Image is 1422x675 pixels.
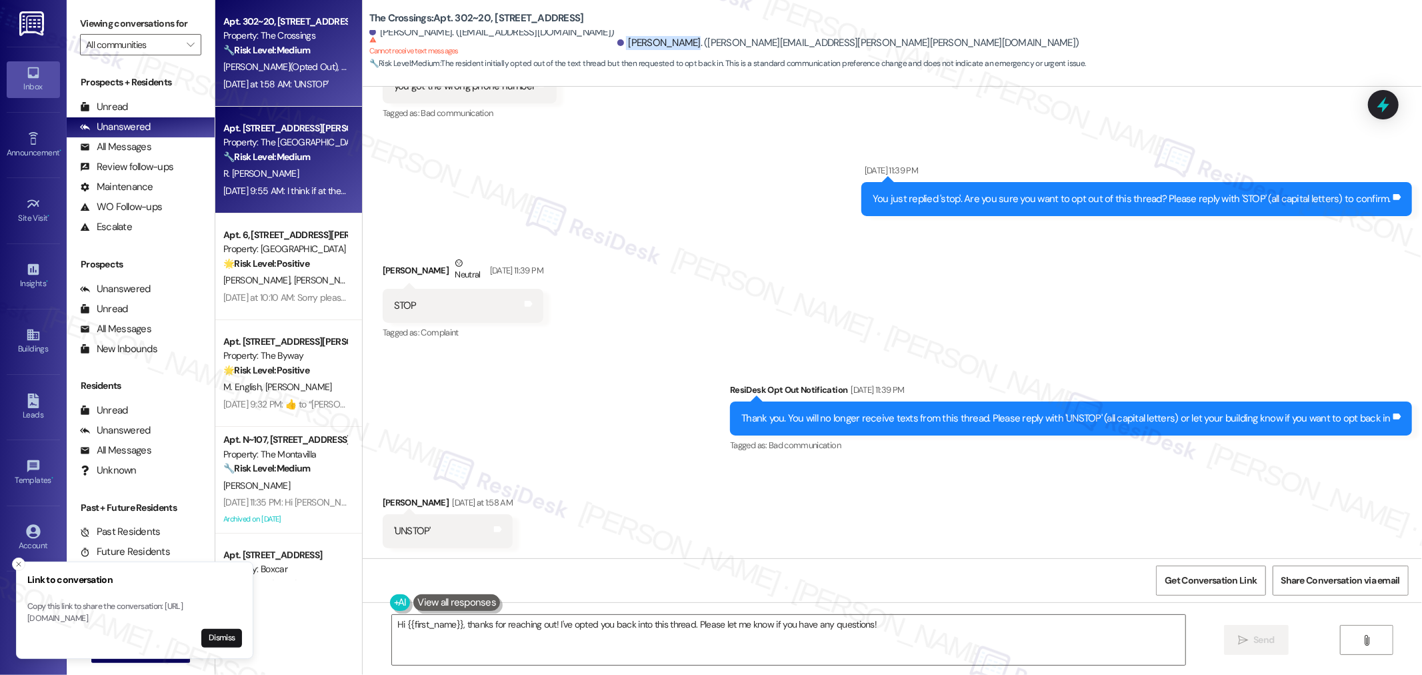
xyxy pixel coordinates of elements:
[80,180,153,194] div: Maintenance
[223,29,347,43] div: Property: The Crossings
[730,436,1412,455] div: Tagged as:
[80,160,173,174] div: Review follow-ups
[383,323,543,342] div: Tagged as:
[187,39,194,50] i: 
[223,61,341,73] span: [PERSON_NAME] (Opted Out)
[7,323,60,360] a: Buildings
[392,615,1185,665] textarea: Hi {{first_name}}, thanks for reaching out! I've opted you back into this thread. Please let me k...
[67,257,215,271] div: Prospects
[80,525,161,539] div: Past Residents
[48,211,50,221] span: •
[223,448,347,462] div: Property: The Montavilla
[223,185,1149,197] div: [DATE] 9:55 AM: I think if at the very least there were paper towels and spray or something in th...
[80,220,132,234] div: Escalate
[861,163,918,177] div: [DATE] 11:39 PM
[1273,566,1409,596] button: Share Conversation via email
[223,121,347,135] div: Apt. [STREET_ADDRESS][PERSON_NAME]
[1281,574,1400,588] span: Share Conversation via email
[80,424,151,438] div: Unanswered
[223,167,299,179] span: R. [PERSON_NAME]
[223,364,309,376] strong: 🌟 Risk Level: Positive
[369,25,615,39] div: [PERSON_NAME]. ([EMAIL_ADDRESS][DOMAIN_NAME])
[223,462,310,474] strong: 🔧 Risk Level: Medium
[80,545,170,559] div: Future Residents
[223,257,309,269] strong: 🌟 Risk Level: Positive
[223,480,290,492] span: [PERSON_NAME]
[80,282,151,296] div: Unanswered
[394,299,417,313] div: STOP
[80,464,137,478] div: Unknown
[1238,635,1248,646] i: 
[730,383,1412,402] div: ResiDesk Opt Out Notification
[59,146,61,155] span: •
[369,36,459,55] sup: Cannot receive text messages
[27,601,242,624] p: Copy this link to share the conversation: [URL][DOMAIN_NAME]
[617,36,1079,50] div: [PERSON_NAME]. ([PERSON_NAME][EMAIL_ADDRESS][PERSON_NAME][PERSON_NAME][DOMAIN_NAME])
[369,11,584,25] b: The Crossings: Apt. 302~20, [STREET_ADDRESS]
[265,381,331,393] span: [PERSON_NAME]
[67,75,215,89] div: Prospects + Residents
[223,151,310,163] strong: 🔧 Risk Level: Medium
[452,256,483,284] div: Neutral
[46,277,48,286] span: •
[1361,635,1371,646] i: 
[7,586,60,622] a: Support
[223,291,562,303] div: [DATE] at 10:10 AM: Sorry please excuse this add it wasn't meant for you it was a mistake
[80,140,151,154] div: All Messages
[769,440,841,451] span: Bad communication
[223,562,347,576] div: Property: Boxcar
[80,302,128,316] div: Unread
[223,349,347,363] div: Property: The Byway
[7,61,60,97] a: Inbox
[27,573,242,587] h3: Link to conversation
[223,578,310,590] strong: 🔧 Risk Level: Medium
[223,135,347,149] div: Property: The [GEOGRAPHIC_DATA]
[847,383,904,397] div: [DATE] 11:39 PM
[12,558,25,571] button: Close toast
[1224,625,1289,655] button: Send
[293,274,360,286] span: [PERSON_NAME]
[80,404,128,418] div: Unread
[383,103,557,123] div: Tagged as:
[222,511,348,528] div: Archived on [DATE]
[51,474,53,483] span: •
[223,78,328,90] div: [DATE] at 1:58 AM: 'UNSTOP'
[873,192,1391,206] div: You just replied 'stop'. Are you sure you want to opt out of this thread? Please reply with 'STOP...
[369,57,1086,71] span: : The resident initially opted out of the text thread but then requested to opt back in. This is ...
[80,342,157,356] div: New Inbounds
[1165,574,1257,588] span: Get Conversation Link
[223,44,310,56] strong: 🔧 Risk Level: Medium
[223,548,347,562] div: Apt. [STREET_ADDRESS]
[67,501,215,515] div: Past + Future Residents
[487,263,543,277] div: [DATE] 11:39 PM
[223,381,265,393] span: M. English
[19,11,47,36] img: ResiDesk Logo
[80,120,151,134] div: Unanswered
[80,322,151,336] div: All Messages
[223,274,294,286] span: [PERSON_NAME]
[223,15,347,29] div: Apt. 302~20, [STREET_ADDRESS]
[223,335,347,349] div: Apt. [STREET_ADDRESS][PERSON_NAME]
[223,228,347,242] div: Apt. 6, [STREET_ADDRESS][PERSON_NAME]
[80,100,128,114] div: Unread
[394,524,431,538] div: 'UNSTOP'
[86,34,180,55] input: All communities
[383,496,513,514] div: [PERSON_NAME]
[449,496,513,510] div: [DATE] at 1:58 AM
[383,256,543,289] div: [PERSON_NAME]
[7,258,60,294] a: Insights •
[369,58,440,69] strong: 🔧 Risk Level: Medium
[80,444,151,458] div: All Messages
[7,455,60,491] a: Templates •
[1156,566,1265,596] button: Get Conversation Link
[7,390,60,426] a: Leads
[80,13,201,34] label: Viewing conversations for
[223,496,1163,508] div: [DATE] 11:35 PM: Hi [PERSON_NAME], your opinion is important to us! Would you recommend The Monta...
[80,200,162,214] div: WO Follow-ups
[7,193,60,229] a: Site Visit •
[67,379,215,393] div: Residents
[201,629,242,648] button: Dismiss
[223,433,347,447] div: Apt. N~107, [STREET_ADDRESS]
[394,79,536,93] div: you got the wrong phone number
[421,107,493,119] span: Bad communication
